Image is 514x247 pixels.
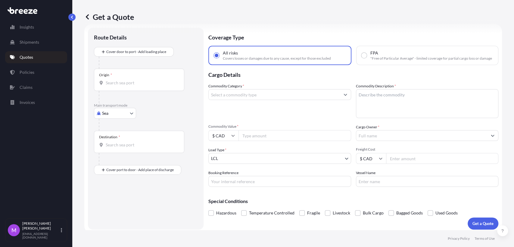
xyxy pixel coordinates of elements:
[214,53,219,58] input: All risksCovers losses or damages due to any cause, except for those excluded
[84,12,134,22] p: Get a Quote
[106,167,174,173] span: Cover port to door - Add place of discharge
[208,153,351,164] button: LCL
[5,66,67,78] a: Policies
[208,170,238,176] label: Booking Reference
[94,103,198,108] p: Main transport mode
[216,208,236,217] span: Hazardous
[208,124,351,129] span: Commodity Value
[468,217,498,230] button: Get a Quote
[472,220,494,227] p: Get a Quote
[94,47,174,57] button: Cover door to port - Add loading place
[356,83,396,89] label: Commodity Description
[5,36,67,48] a: Shipments
[94,34,127,41] p: Route Details
[208,28,498,46] p: Coverage Type
[94,165,181,175] button: Cover port to door - Add place of discharge
[208,65,498,83] p: Cargo Details
[356,170,375,176] label: Vessel Name
[20,99,35,105] p: Invoices
[363,208,384,217] span: Bulk Cargo
[475,236,495,241] a: Terms of Use
[340,89,351,100] button: Show suggestions
[106,80,177,86] input: Origin
[11,227,17,233] span: M
[307,208,320,217] span: Fragile
[94,108,136,119] button: Select transport
[22,221,60,231] p: [PERSON_NAME] [PERSON_NAME]
[356,124,379,130] label: Cargo Owner
[99,135,120,139] div: Destination
[208,83,244,89] label: Commodity Category
[106,49,166,55] span: Cover door to port - Add loading place
[361,53,367,58] input: FPA"Free of Particular Average" - limited coverage for partial cargo loss or damage
[356,176,499,187] input: Enter name
[223,56,331,61] span: Covers losses or damages due to any cause, except for those excluded
[448,236,470,241] a: Privacy Policy
[20,84,33,90] p: Claims
[20,39,39,45] p: Shipments
[370,50,378,56] span: FPA
[249,208,294,217] span: Temperature Controlled
[333,208,350,217] span: Livestock
[22,232,60,239] p: [EMAIL_ADDRESS][DOMAIN_NAME]
[396,208,423,217] span: Bagged Goods
[238,130,351,141] input: Type amount
[5,21,67,33] a: Insights
[435,208,458,217] span: Used Goods
[356,130,488,141] input: Full name
[5,51,67,63] a: Quotes
[20,69,34,75] p: Policies
[5,96,67,108] a: Invoices
[223,50,238,56] span: All risks
[208,199,498,204] p: Special Conditions
[356,147,499,152] span: Freight Cost
[20,24,34,30] p: Insights
[487,130,498,141] button: Show suggestions
[211,155,218,161] span: LCL
[106,142,177,148] input: Destination
[209,89,340,100] input: Select a commodity type
[208,176,351,187] input: Your internal reference
[5,81,67,93] a: Claims
[386,153,499,164] input: Enter amount
[99,73,112,77] div: Origin
[20,54,33,60] p: Quotes
[208,147,226,153] span: Load Type
[102,110,108,116] span: Sea
[370,56,492,61] span: "Free of Particular Average" - limited coverage for partial cargo loss or damage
